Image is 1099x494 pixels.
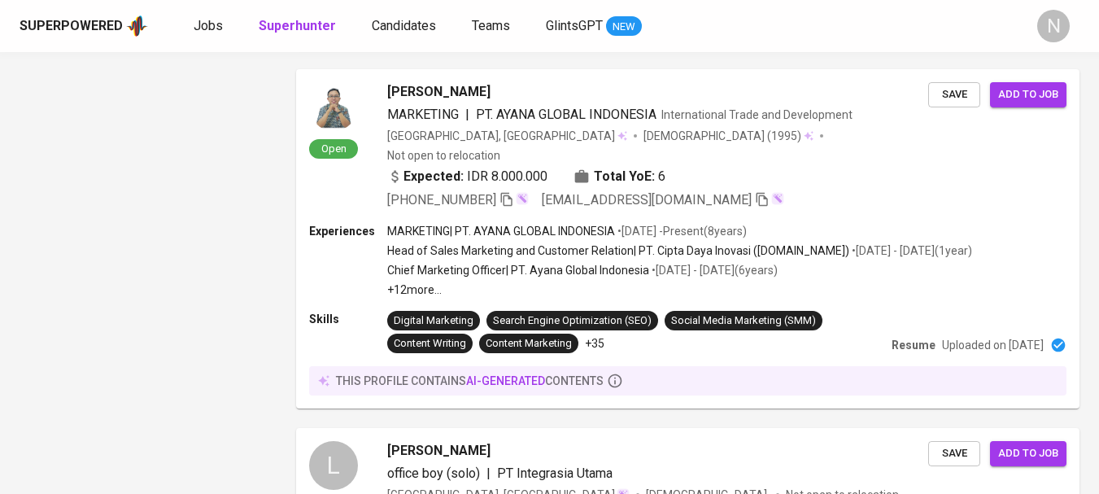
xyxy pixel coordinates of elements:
div: Content Marketing [486,336,572,352]
div: Social Media Marketing (SMM) [671,313,816,329]
a: Jobs [194,16,226,37]
span: Save [936,85,972,104]
span: GlintsGPT [546,18,603,33]
div: IDR 8.000.000 [387,167,547,186]
span: PT. AYANA GLOBAL INDONESIA [476,107,656,122]
button: Save [928,441,980,466]
p: this profile contains contents [336,373,604,389]
img: magic_wand.svg [771,192,784,205]
div: Search Engine Optimization (SEO) [493,313,652,329]
p: • [DATE] - [DATE] ( 1 year ) [849,243,972,259]
div: Content Writing [394,336,466,352]
span: Jobs [194,18,223,33]
span: 6 [658,167,665,186]
span: [PERSON_NAME] [387,441,491,461]
div: Superpowered [20,17,123,36]
span: [PERSON_NAME] [387,82,491,102]
p: Chief Marketing Officer | PT. Ayana Global Indonesia [387,262,649,278]
a: Superpoweredapp logo [20,14,148,38]
span: Teams [472,18,510,33]
p: Not open to relocation [387,147,500,164]
img: magic_wand.svg [516,192,529,205]
button: Add to job [990,441,1066,466]
p: MARKETING | PT. AYANA GLOBAL INDONESIA [387,223,615,239]
span: International Trade and Development [661,108,853,121]
span: NEW [606,19,642,35]
p: +12 more ... [387,282,972,298]
span: MARKETING [387,107,459,122]
span: Add to job [998,85,1058,104]
img: app logo [126,14,148,38]
span: [DEMOGRAPHIC_DATA] [643,128,767,144]
p: Uploaded on [DATE] [942,337,1044,353]
p: Skills [309,311,387,327]
button: Save [928,82,980,107]
span: Add to job [998,444,1058,463]
a: Open[PERSON_NAME]MARKETING|PT. AYANA GLOBAL INDONESIAInternational Trade and Development[GEOGRAPH... [296,69,1079,409]
a: Superhunter [259,16,339,37]
p: +35 [585,335,604,352]
a: Candidates [372,16,439,37]
p: Head of Sales Marketing and Customer Relation | PT. Cipta Daya Inovasi ([DOMAIN_NAME]) [387,243,849,259]
span: Save [936,444,972,463]
p: • [DATE] - Present ( 8 years ) [615,223,747,239]
p: Resume [892,337,935,353]
p: • [DATE] - [DATE] ( 6 years ) [649,262,778,278]
b: Total YoE: [594,167,655,186]
p: Experiences [309,223,387,239]
span: Open [315,142,353,155]
b: Expected: [403,167,464,186]
span: office boy (solo) [387,466,480,481]
button: Add to job [990,82,1066,107]
img: 7cb9ecfb957a46c682d1a5c6800a59bb.jpg [309,82,358,131]
div: L [309,441,358,490]
span: PT Integrasia Utama [497,466,613,481]
span: [EMAIL_ADDRESS][DOMAIN_NAME] [542,192,752,208]
span: | [465,105,469,125]
span: | [486,464,491,483]
b: Superhunter [259,18,336,33]
div: N [1037,10,1070,42]
div: [GEOGRAPHIC_DATA], [GEOGRAPHIC_DATA] [387,128,627,144]
span: [PHONE_NUMBER] [387,192,496,208]
a: Teams [472,16,513,37]
div: (1995) [643,128,813,144]
span: Candidates [372,18,436,33]
a: GlintsGPT NEW [546,16,642,37]
div: Digital Marketing [394,313,473,329]
span: AI-generated [466,374,545,387]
